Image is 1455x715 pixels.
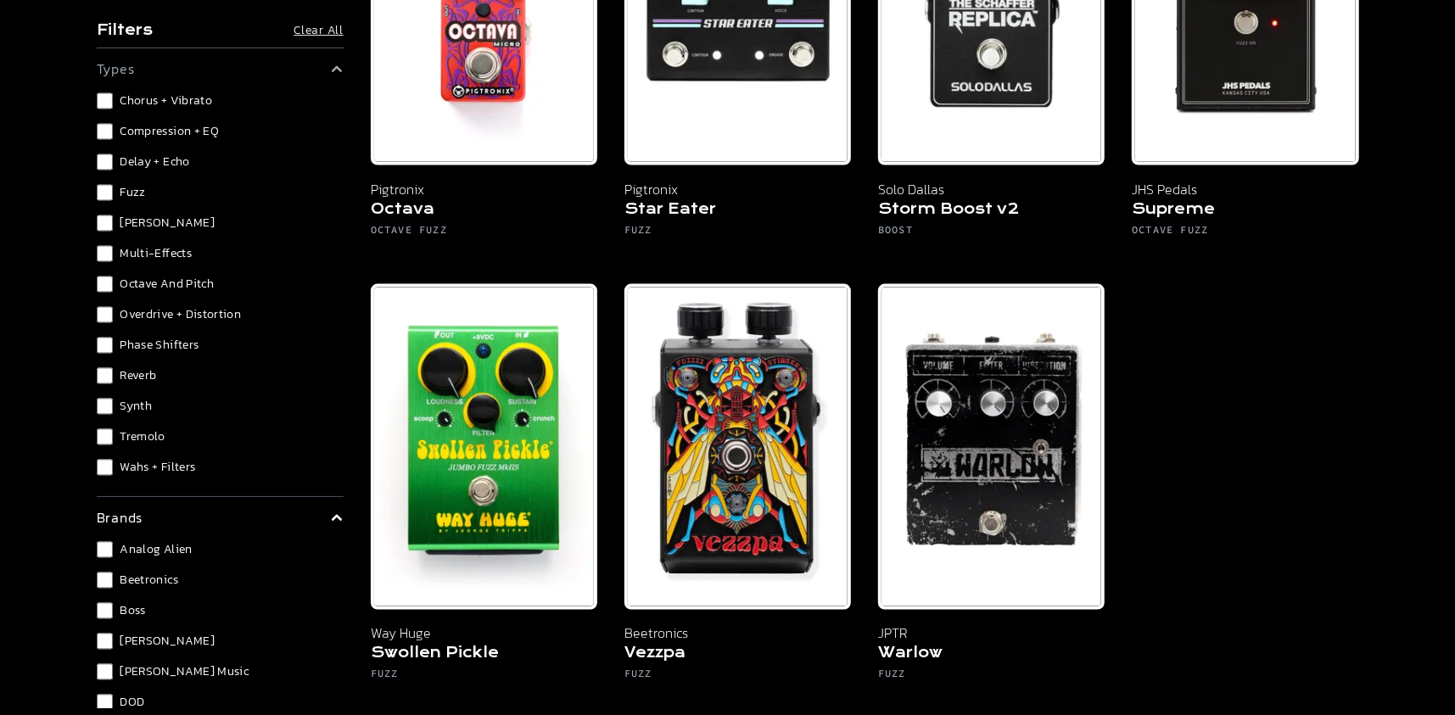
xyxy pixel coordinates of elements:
input: [PERSON_NAME] [97,633,114,650]
img: Way Huge Swollen Pickle [371,284,597,610]
span: [PERSON_NAME] [120,215,215,232]
h6: Fuzz [878,668,1105,688]
h5: Warlow [878,644,1105,668]
input: DOD [97,694,114,711]
h6: Fuzz [624,668,851,688]
input: Wahs + Filters [97,459,114,476]
input: Fuzz [97,184,114,201]
p: brands [97,507,143,528]
input: Boss [97,602,114,619]
summary: brands [97,507,344,528]
input: [PERSON_NAME] [97,215,114,232]
span: Delay + Echo [120,154,189,170]
img: JPTR Warlow [878,284,1105,610]
input: Tremolo [97,428,114,445]
span: DOD [120,694,144,711]
span: Synth [120,398,152,415]
h4: Filters [97,20,154,41]
h6: Octave Fuzz [1132,223,1358,243]
img: Vezzpa beetronics top down view [624,284,851,610]
span: [PERSON_NAME] Music [120,663,249,680]
span: Analog Alien [120,541,192,558]
h6: Fuzz [624,223,851,243]
p: JPTR [878,623,1105,644]
p: JHS Pedals [1132,179,1358,199]
h5: Supreme [1132,199,1358,223]
h6: Fuzz [371,668,597,688]
a: Vezzpa beetronics top down view Beetronics Vezzpa Fuzz [624,284,851,701]
span: Phase Shifters [120,337,199,354]
p: Solo Dallas [878,179,1105,199]
span: Overdrive + Distortion [120,306,241,323]
span: Octave and Pitch [120,276,214,293]
h5: Star Eater [624,199,851,223]
a: Way Huge Swollen Pickle Way Huge Swollen Pickle Fuzz [371,284,597,701]
input: Octave and Pitch [97,276,114,293]
h5: Vezzpa [624,644,851,668]
p: Way Huge [371,623,597,644]
button: Clear All [294,22,343,39]
p: Beetronics [624,623,851,644]
span: Beetronics [120,572,178,589]
input: Analog Alien [97,541,114,558]
span: Tremolo [120,428,165,445]
input: Reverb [97,367,114,384]
a: JPTR Warlow JPTR Warlow Fuzz [878,284,1105,701]
input: Beetronics [97,572,114,589]
span: Chorus + Vibrato [120,92,212,109]
p: Pigtronix [371,179,597,199]
input: Phase Shifters [97,337,114,354]
input: Delay + Echo [97,154,114,170]
h6: Octave Fuzz [371,223,597,243]
span: Multi-Effects [120,245,192,262]
span: Compression + EQ [120,123,219,140]
input: [PERSON_NAME] Music [97,663,114,680]
span: Boss [120,602,145,619]
summary: types [97,59,344,79]
h5: Storm Boost v2 [878,199,1105,223]
h5: Octava [371,199,597,223]
h6: Boost [878,223,1105,243]
p: Pigtronix [624,179,851,199]
input: Compression + EQ [97,123,114,140]
input: Overdrive + Distortion [97,306,114,323]
h5: Swollen Pickle [371,644,597,668]
input: Synth [97,398,114,415]
span: Fuzz [120,184,145,201]
span: Reverb [120,367,156,384]
input: Chorus + Vibrato [97,92,114,109]
span: Wahs + Filters [120,459,195,476]
input: Multi-Effects [97,245,114,262]
span: [PERSON_NAME] [120,633,215,650]
p: types [97,59,135,79]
